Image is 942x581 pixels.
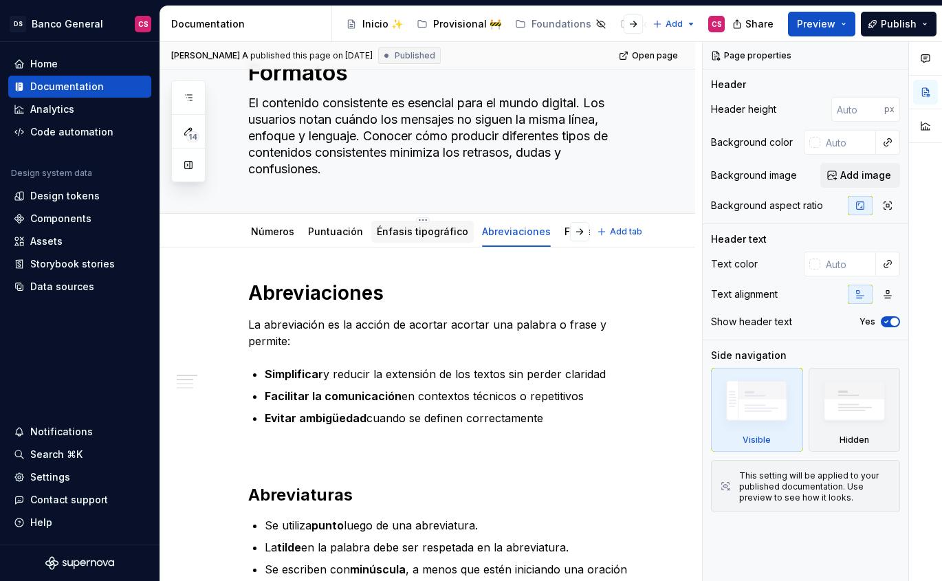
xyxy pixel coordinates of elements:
a: Code automation [8,121,151,143]
h1: Abreviaciones [248,281,640,305]
strong: Simplificar [265,367,323,381]
a: Data sources [8,276,151,298]
div: Storybook stories [30,257,115,271]
div: Components [30,212,91,226]
p: en contextos técnicos o repetitivos [265,388,640,404]
div: Settings [30,470,70,484]
a: Provisional 🚧 [411,13,507,35]
span: Add [666,19,683,30]
div: Side navigation [711,349,787,362]
div: Code automation [30,125,113,139]
div: Contact support [30,493,108,507]
a: Home [8,53,151,75]
div: Search ⌘K [30,448,83,461]
span: Add image [840,168,891,182]
a: Settings [8,466,151,488]
div: Page tree [340,10,646,38]
div: CS [712,19,722,30]
p: La abreviación es la acción de acortar acortar una palabra o frase y permite: [248,316,640,349]
div: Design system data [11,168,92,179]
div: Provisional 🚧 [433,17,501,31]
div: Assets [30,234,63,248]
a: Components [8,208,151,230]
div: Abreviaciones [477,217,556,245]
button: DSBanco GeneralCS [3,9,157,39]
button: Help [8,512,151,534]
button: Notifications [8,421,151,443]
strong: punto [311,518,344,532]
div: Help [30,516,52,529]
div: Documentation [171,17,326,31]
div: Background color [711,135,793,149]
div: Header [711,78,746,91]
button: Search ⌘K [8,443,151,465]
button: Add tab [593,222,648,241]
div: Data sources [30,280,94,294]
strong: Facilitar la comunicación [265,389,402,403]
a: Fechas y tiempos [565,226,648,237]
span: Share [745,17,774,31]
a: Números [251,226,294,237]
textarea: Formatos [245,56,637,89]
span: Preview [797,17,835,31]
div: Text alignment [711,287,778,301]
div: Inicio ✨ [362,17,403,31]
div: Hidden [809,368,901,452]
div: Fechas y tiempos [559,217,654,245]
div: Hidden [840,435,869,446]
div: DS [10,16,26,32]
div: Notifications [30,425,93,439]
p: px [884,104,895,115]
a: Analytics [8,98,151,120]
input: Auto [820,252,876,276]
button: Add image [820,163,900,188]
div: Documentation [30,80,104,94]
a: Inicio ✨ [340,13,408,35]
svg: Supernova Logo [45,556,114,570]
a: Documentation [8,76,151,98]
strong: minúscula [350,562,406,576]
div: This setting will be applied to your published documentation. Use preview to see how it looks. [739,470,891,503]
div: Text color [711,257,758,271]
div: CS [138,19,149,30]
button: Publish [861,12,936,36]
button: Add [648,14,700,34]
button: Preview [788,12,855,36]
div: Énfasis tipográfico [371,217,474,245]
button: Contact support [8,489,151,511]
textarea: El contenido consistente es esencial para el mundo digital. Los usuarios notan cuándo los mensaje... [245,92,637,180]
div: Visible [743,435,771,446]
div: Banco General [32,17,103,31]
span: Published [395,50,435,61]
span: Add tab [610,226,642,237]
strong: tilde [277,540,301,554]
a: Abreviaciones [482,226,551,237]
span: Publish [881,17,917,31]
div: Background image [711,168,797,182]
div: Números [245,217,300,245]
div: Header height [711,102,776,116]
div: Visible [711,368,803,452]
a: Assets [8,230,151,252]
a: Foundations [510,13,612,35]
p: Se utiliza luego de una abreviatura. [265,517,640,534]
div: Analytics [30,102,74,116]
p: y reducir la extensión de los textos sin perder claridad [265,366,640,382]
div: Puntuación [303,217,369,245]
span: Open page [632,50,678,61]
div: Design tokens [30,189,100,203]
div: Show header text [711,315,792,329]
div: published this page on [DATE] [250,50,373,61]
a: Énfasis tipográfico [377,226,468,237]
a: Puntuación [308,226,363,237]
a: Open page [615,46,684,65]
span: [PERSON_NAME] A [171,50,248,61]
div: Home [30,57,58,71]
input: Auto [831,97,884,122]
strong: Evitar ambigüedad [265,411,366,425]
a: Storybook stories [8,253,151,275]
input: Auto [820,130,876,155]
div: Background aspect ratio [711,199,823,212]
p: cuando se definen correctamente [265,410,640,426]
